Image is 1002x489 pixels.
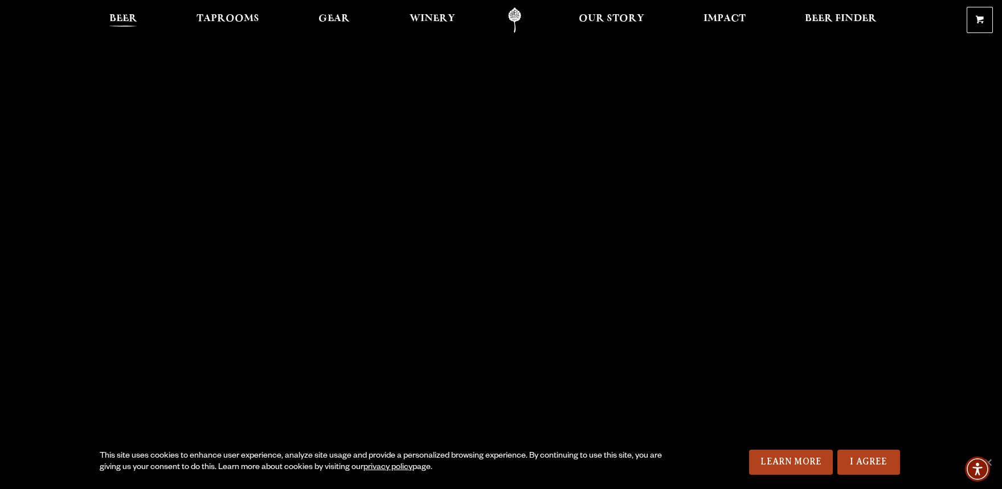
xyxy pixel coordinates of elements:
a: Winery [402,7,463,33]
a: Beer [102,7,145,33]
span: Gear [318,14,350,23]
a: privacy policy [363,463,412,472]
span: Beer [109,14,137,23]
div: This site uses cookies to enhance user experience, analyze site usage and provide a personalized ... [100,451,666,474]
a: Impact [696,7,753,33]
a: Learn More [749,450,833,475]
a: Gear [311,7,357,33]
a: Taprooms [189,7,267,33]
div: Accessibility Menu [965,457,990,482]
span: Beer Finder [805,14,877,23]
span: Our Story [579,14,644,23]
a: I Agree [837,450,900,475]
a: Odell Home [493,7,536,33]
span: Impact [704,14,746,23]
span: Taprooms [197,14,259,23]
span: Winery [410,14,455,23]
a: Our Story [571,7,652,33]
a: Beer Finder [797,7,884,33]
